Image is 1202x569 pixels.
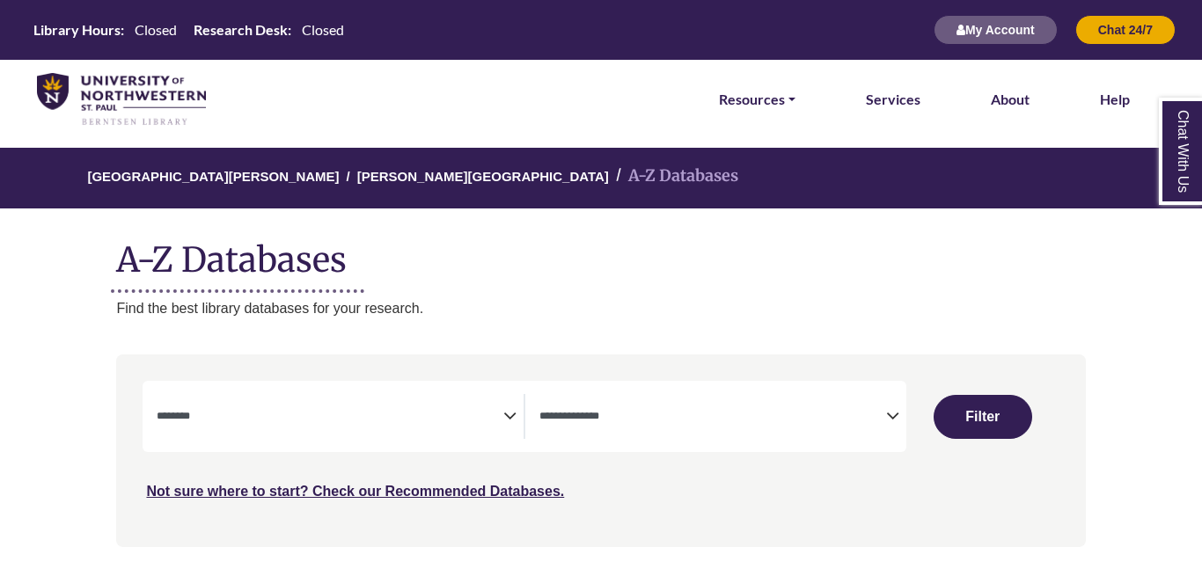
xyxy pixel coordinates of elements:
[539,411,886,425] textarea: Search
[866,88,920,111] a: Services
[37,73,206,127] img: library_home
[934,22,1058,37] a: My Account
[934,395,1032,439] button: Submit for Search Results
[87,166,339,184] a: [GEOGRAPHIC_DATA][PERSON_NAME]
[26,20,125,39] th: Library Hours:
[116,226,1085,280] h1: A-Z Databases
[187,20,292,39] th: Research Desk:
[116,148,1085,208] nav: breadcrumb
[357,166,609,184] a: [PERSON_NAME][GEOGRAPHIC_DATA]
[302,21,344,38] span: Closed
[1075,15,1176,45] button: Chat 24/7
[991,88,1030,111] a: About
[609,164,738,189] li: A-Z Databases
[116,297,1085,320] p: Find the best library databases for your research.
[26,20,351,37] table: Hours Today
[26,20,351,40] a: Hours Today
[1075,22,1176,37] a: Chat 24/7
[1100,88,1130,111] a: Help
[719,88,795,111] a: Resources
[135,21,177,38] span: Closed
[934,15,1058,45] button: My Account
[146,484,564,499] a: Not sure where to start? Check our Recommended Databases.
[116,354,1085,546] nav: Search filters
[157,411,503,425] textarea: Search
